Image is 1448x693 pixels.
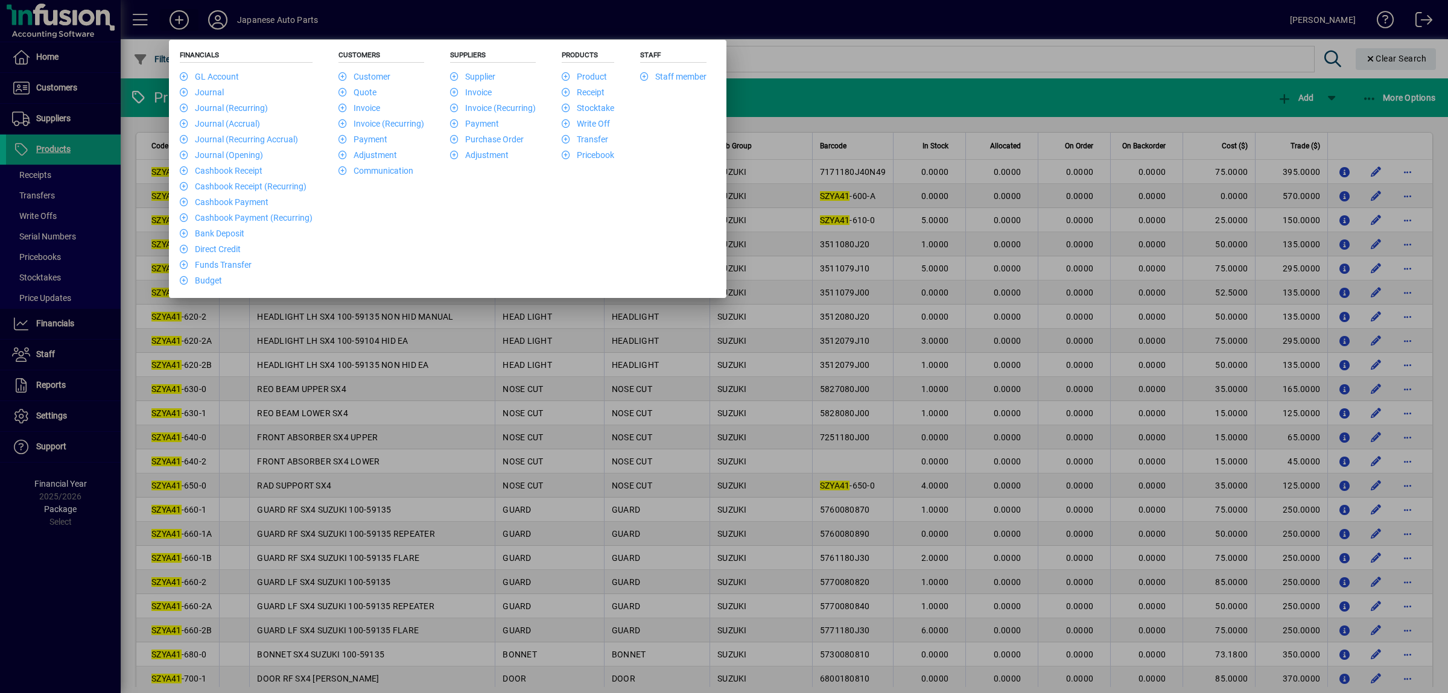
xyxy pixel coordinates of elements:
a: Product [562,72,607,81]
a: Communication [338,166,413,176]
a: Budget [180,276,222,285]
a: Staff member [640,72,707,81]
h5: Staff [640,51,707,63]
a: Pricebook [562,150,614,160]
a: Cashbook Payment (Recurring) [180,213,313,223]
h5: Suppliers [450,51,536,63]
a: Funds Transfer [180,260,252,270]
a: Bank Deposit [180,229,244,238]
h5: Customers [338,51,424,63]
a: Payment [338,134,387,144]
a: Invoice (Recurring) [450,103,536,113]
a: Cashbook Payment [180,197,268,207]
a: Purchase Order [450,134,524,144]
a: GL Account [180,72,239,81]
a: Journal (Recurring) [180,103,268,113]
a: Customer [338,72,390,81]
a: Journal (Recurring Accrual) [180,134,298,144]
a: Invoice [450,87,492,97]
a: Receipt [562,87,605,97]
a: Invoice (Recurring) [338,119,424,128]
h5: Products [562,51,614,63]
a: Transfer [562,134,608,144]
a: Cashbook Receipt (Recurring) [180,182,306,191]
a: Cashbook Receipt [180,166,262,176]
a: Journal (Opening) [180,150,263,160]
a: Direct Credit [180,244,241,254]
a: Adjustment [450,150,509,160]
a: Supplier [450,72,495,81]
a: Journal (Accrual) [180,119,260,128]
h5: Financials [180,51,313,63]
a: Invoice [338,103,380,113]
a: Journal [180,87,224,97]
a: Adjustment [338,150,397,160]
a: Payment [450,119,499,128]
a: Write Off [562,119,610,128]
a: Stocktake [562,103,614,113]
a: Quote [338,87,376,97]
